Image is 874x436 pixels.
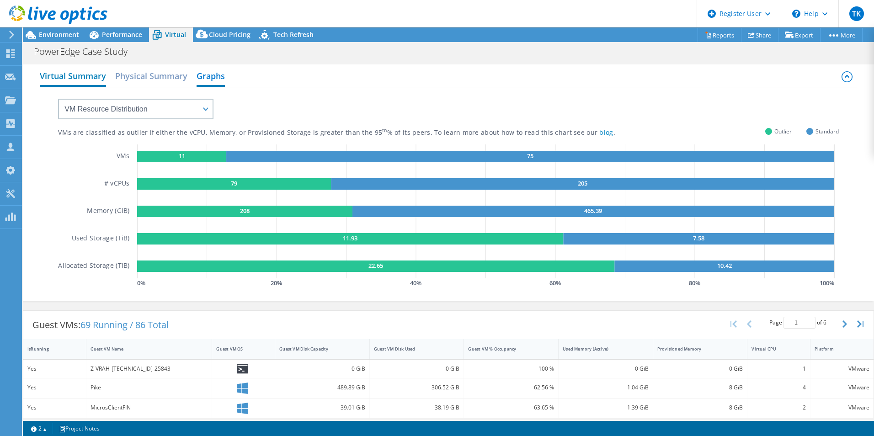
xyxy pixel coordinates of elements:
span: 69 Running / 86 Total [80,319,169,331]
div: Guest VM Disk Capacity [279,346,354,352]
text: 465.39 [584,207,602,215]
text: 100 % [820,279,834,287]
div: Used Memory (Active) [563,346,638,352]
a: blog [599,128,613,137]
div: Yes [27,383,82,393]
text: 80 % [689,279,700,287]
div: VMs are classified as outlier if either the vCPU, Memory, or Provisioned Storage is greater than ... [58,128,661,137]
text: 11.93 [343,234,357,242]
h2: Virtual Summary [40,67,106,87]
a: Export [778,28,821,42]
div: VMware [815,403,869,413]
div: 4 [751,383,806,393]
text: 205 [578,179,587,187]
div: Provisioned Memory [657,346,732,352]
a: More [820,28,863,42]
text: 0 % [137,279,145,287]
h5: Used Storage (TiB) [72,233,130,245]
h5: VMs [117,151,130,162]
div: 2 [751,403,806,413]
div: Virtual CPU [751,346,795,352]
span: Outlier [774,126,792,137]
div: 0 GiB [657,364,743,374]
span: Environment [39,30,79,39]
a: Project Notes [53,423,106,434]
div: Guest VM Disk Used [374,346,449,352]
div: Platform [815,346,858,352]
div: 1.04 GiB [563,383,649,393]
a: 2 [25,423,53,434]
span: Page of [769,317,826,329]
div: Guest VM % Occupancy [468,346,543,352]
text: 208 [240,207,250,215]
text: 79 [231,179,237,187]
a: Reports [698,28,741,42]
span: Standard [815,126,839,137]
div: Yes [27,403,82,413]
div: 8 GiB [657,403,743,413]
div: 100 % [468,364,554,374]
text: 11 [178,152,185,160]
div: 63.65 % [468,403,554,413]
text: 10.42 [717,261,731,270]
div: 39.01 GiB [279,403,365,413]
text: 20 % [271,279,282,287]
div: Z-VRAH-[TECHNICAL_ID]-25843 [91,364,208,374]
div: 62.56 % [468,383,554,393]
div: MicrosClientFIN [91,403,208,413]
svg: \n [792,10,800,18]
span: Virtual [165,30,186,39]
span: Performance [102,30,142,39]
div: VMware [815,364,869,374]
input: jump to page [783,317,815,329]
div: 0 GiB [374,364,460,374]
text: 40 % [410,279,421,287]
span: Tech Refresh [273,30,314,39]
span: TK [849,6,864,21]
div: Pike [91,383,208,393]
text: 60 % [549,279,561,287]
text: 22.65 [368,261,383,270]
div: IsRunning [27,346,71,352]
span: Cloud Pricing [209,30,250,39]
text: 7.58 [693,234,704,242]
h5: Memory (GiB) [87,206,129,217]
sup: th [382,127,387,133]
div: 489.89 GiB [279,383,365,393]
div: 0 GiB [279,364,365,374]
div: 38.19 GiB [374,403,460,413]
h5: Allocated Storage (TiB) [58,261,129,272]
div: Guest VM OS [216,346,260,352]
h2: Physical Summary [115,67,187,85]
div: Guest VM Name [91,346,197,352]
a: Share [741,28,778,42]
span: 6 [823,319,826,326]
h1: PowerEdge Case Study [30,47,142,57]
div: 306.52 GiB [374,383,460,393]
text: 75 [527,152,533,160]
div: Yes [27,364,82,374]
svg: GaugeChartPercentageAxisTexta [137,278,839,287]
div: Guest VMs: [23,311,178,339]
div: 8 GiB [657,383,743,393]
div: 0 GiB [563,364,649,374]
div: VMware [815,383,869,393]
h5: # vCPUs [104,178,130,190]
div: 1 [751,364,806,374]
h2: Graphs [197,67,225,87]
div: 1.39 GiB [563,403,649,413]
